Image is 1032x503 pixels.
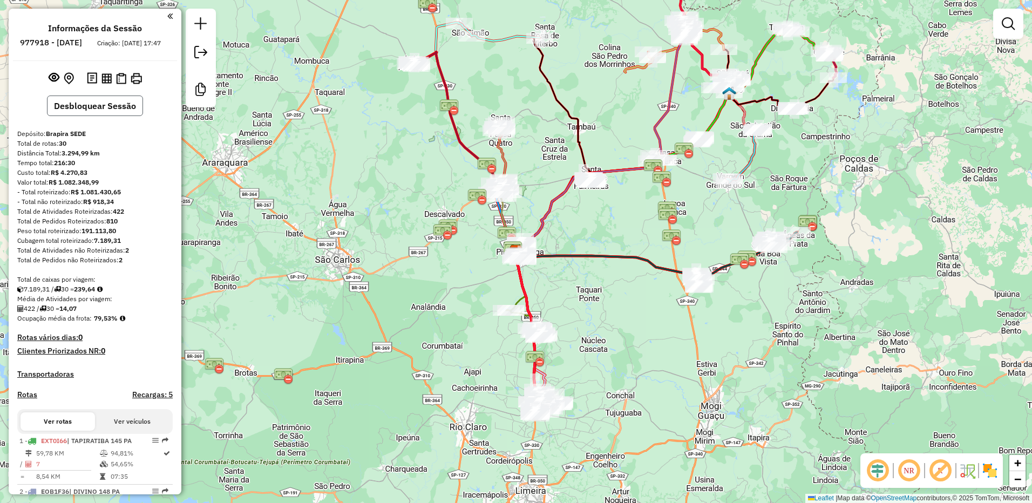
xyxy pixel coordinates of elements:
img: SP225, KM106+800, OESTE, BROTAS [274,366,293,386]
img: Brapira SJRP (PONTO DE APOIO) [722,86,736,100]
h6: 977918 - [DATE] [20,38,82,47]
i: Distância Total [25,450,32,457]
i: Total de rotas [39,305,46,312]
button: Imprimir Rotas [128,71,144,86]
span: EOB1F36 [41,487,69,495]
a: Zoom in [1009,455,1026,471]
span: 2 - [19,487,120,495]
img: SP344, KM219, OESTE, S. J. BOA VISTA [730,251,749,271]
img: SP330, KM215, SUL, PIRASSUNUNGA [503,240,522,259]
img: SP340, KM221+290, SUL, CASA BRANCA [662,228,681,247]
img: SP340, KM254+690, NORTE, CASA BRANCA [652,169,671,189]
div: Peso total roteirizado: [17,226,173,236]
strong: 191.113,80 [82,227,116,235]
i: Total de Atividades [25,461,32,467]
div: Cubagem total roteirizado: [17,236,173,246]
img: Exibir/Ocultar setores [981,462,999,479]
em: Rota exportada [162,488,168,494]
div: 422 / 30 = [17,304,173,314]
img: SP330, KM253, NORTE, S.R.PASSA QUATRO [439,98,459,117]
strong: R$ 918,34 [83,198,114,206]
strong: 30 [59,139,66,147]
i: % de utilização da cubagem [100,461,108,467]
div: Total de Pedidos não Roteirizados: [17,255,173,265]
img: SP330, KM181+760, NORTE, LEME [525,349,545,369]
div: 7.189,31 / 30 = [17,284,173,294]
div: Total de Pedidos Roteirizados: [17,216,173,226]
div: Total de Atividades Roteirizadas: [17,207,173,216]
strong: R$ 1.081.430,65 [71,188,121,196]
span: − [1014,472,1021,486]
h4: Recargas: 5 [132,390,173,399]
span: 1 - [19,437,132,445]
span: | DIVINO 148 PA [69,487,120,495]
a: Exportar sessão [190,42,212,66]
td: 59,78 KM [36,448,99,459]
a: Rotas [17,390,37,399]
a: Criar modelo [190,79,212,103]
button: Visualizar Romaneio [114,71,128,86]
span: Ocultar NR [896,458,922,484]
i: Rota otimizada [164,450,170,457]
strong: 3.294,99 km [62,149,100,157]
img: SP340, KM221+290, NORTE, CASA BRANCA [658,207,677,226]
button: Ver veículos [95,412,169,431]
strong: R$ 4.270,83 [51,168,87,176]
img: Fluxo de ruas [959,462,976,479]
div: Custo total: [17,168,173,178]
h4: Clientes Priorizados NR: [17,346,173,356]
h4: Rotas vários dias: [17,333,173,342]
button: Visualizar relatório de Roteirização [99,71,114,85]
img: SP215, KM104+400, LESTE, DESCALVADO [467,187,487,207]
strong: 2 [119,256,123,264]
td: 94,81% [110,448,162,459]
a: Clique aqui para minimizar o painel [167,10,173,22]
div: Criação: [DATE] 17:47 [93,38,165,48]
i: Meta Caixas/viagem: 1,00 Diferença: 238,64 [97,286,103,293]
a: Leaflet [808,494,834,502]
strong: 239,64 [74,285,95,293]
i: Tempo total em rota [100,473,105,480]
strong: R$ 1.082.348,99 [49,178,99,186]
img: SP215, KM104+400, OESTE, DESCALVADO [438,217,458,237]
div: Total de Atividades não Roteirizadas: [17,246,173,255]
a: Exibir filtros [997,13,1019,35]
div: - Total roteirizado: [17,187,173,197]
span: EXT0I66 [41,437,67,445]
i: Total de Atividades [17,305,24,312]
img: SP342, KM240+340, OESTE, ÁGUAS DA PRATA [798,213,818,233]
h4: Transportadoras [17,370,173,379]
div: Atividade não roteirizada - ISMAEL FERNANDO LOTE [528,397,555,408]
td: 54,65% [110,459,162,470]
div: Total de rotas: [17,139,173,148]
button: Ver rotas [21,412,95,431]
img: SP330, KM215, NORTE, PIRASSUNUNGA [497,225,517,244]
img: SP225, KM106+800, LESTE, BROTAS [205,356,224,376]
div: Depósito: [17,129,173,139]
strong: 79,53% [94,314,118,322]
strong: 0 [78,332,83,342]
strong: 810 [106,217,118,225]
strong: 2 [125,246,129,254]
td: = [19,471,25,482]
span: + [1014,456,1021,470]
em: Média calculada utilizando a maior ocupação (%Peso ou %Cubagem) de cada rota da sessão. Rotas cro... [120,315,125,322]
img: SP215, KM65+550, LESTE, SANTA CRUZ [643,158,663,177]
button: Desbloquear Sessão [47,96,143,116]
div: Total de caixas por viagem: [17,275,173,284]
a: Zoom out [1009,471,1026,487]
strong: 0 [101,346,105,356]
div: Tempo total: [17,158,173,168]
div: Map data © contributors,© 2025 TomTom, Microsoft [805,494,1032,503]
div: Atividade não roteirizada - MOISES CAMILLO DA SI [522,411,549,422]
i: Cubagem total roteirizado [17,286,24,293]
img: SP215, KM65+550, OESTE, SANTA CRUZ [433,222,452,242]
button: Logs desbloquear sessão [85,70,99,87]
div: - Total não roteirizado: [17,197,173,207]
img: SP350, KM252+140, NORTE, ITOBI [674,141,694,160]
a: OpenStreetMap [871,494,917,502]
td: / [19,459,25,470]
button: Exibir sessão original [46,70,62,87]
em: Rota exportada [162,437,168,444]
